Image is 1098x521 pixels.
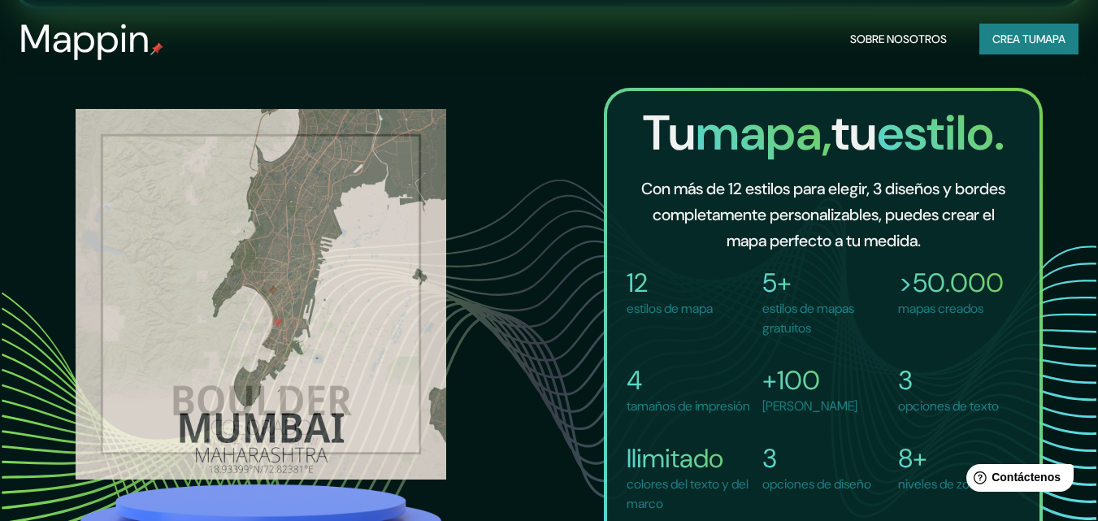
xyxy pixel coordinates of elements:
font: Ilimitado [627,441,723,475]
font: Con más de 12 estilos para elegir, 3 diseños y bordes completamente personalizables, puedes crear... [641,178,1005,251]
font: 3 [762,441,777,475]
font: +100 [762,363,820,397]
font: tu [831,101,877,165]
font: opciones de texto [898,397,999,415]
font: mapa [1036,32,1065,46]
font: Tu [643,101,696,165]
button: Sobre nosotros [844,24,953,54]
font: 4 [627,363,642,397]
font: 12 [627,266,648,300]
iframe: Lanzador de widgets de ayuda [953,458,1080,503]
img: boulder.png [76,109,446,480]
font: mapas creados [898,300,983,317]
button: Crea tumapa [979,24,1078,54]
font: 3 [898,363,913,397]
font: opciones de diseño [762,475,871,493]
font: tamaños de impresión [627,397,750,415]
font: 8+ [898,441,927,475]
font: niveles de zoom [898,475,988,493]
font: Sobre nosotros [850,32,947,46]
font: >50.000 [898,266,1004,300]
font: Mappin [20,13,150,64]
font: estilos de mapas gratuitos [762,300,854,336]
font: estilos de mapa [627,300,713,317]
font: [PERSON_NAME] [762,397,857,415]
font: 5+ [762,266,792,300]
font: mapa, [696,101,831,165]
img: pin de mapeo [150,42,163,55]
font: Crea tu [992,32,1036,46]
font: estilo. [877,101,1005,165]
font: colores del texto y del marco [627,475,749,512]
